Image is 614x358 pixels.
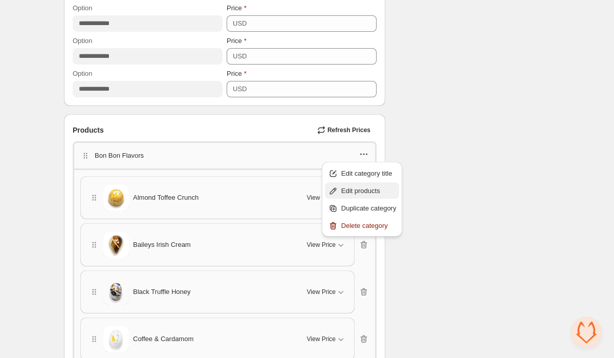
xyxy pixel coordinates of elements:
button: Refresh Prices [313,123,377,137]
span: Products [73,125,104,135]
span: View Price [307,241,336,249]
span: Edit products [341,186,397,196]
label: Option [73,3,92,13]
span: View Price [307,335,336,343]
label: Option [73,36,92,46]
div: USD [233,18,247,29]
button: View Price [301,237,352,253]
p: Bon Bon Flavors [95,151,144,161]
button: View Price [301,189,352,206]
label: Price [227,3,247,13]
label: Price [227,36,247,46]
label: Option [73,69,92,79]
span: Edit category title [341,169,397,179]
button: View Price [301,331,352,347]
label: Price [227,69,247,79]
img: Coffee & Cardamom [103,326,129,352]
span: Black Truffle Honey [133,287,190,297]
button: View Price [301,284,352,300]
img: Baileys Irish Cream [103,232,129,258]
span: Delete category [341,221,397,231]
span: Refresh Prices [327,126,370,134]
img: Almond Toffee Crunch [103,185,129,210]
div: USD [233,51,247,61]
span: Baileys Irish Cream [133,240,191,250]
div: Open chat [571,317,602,348]
div: USD [233,84,247,94]
span: View Price [307,194,336,202]
span: Duplicate category [341,203,397,214]
span: View Price [307,288,336,296]
img: Black Truffle Honey [103,279,129,305]
span: Coffee & Cardamom [133,334,193,344]
span: Almond Toffee Crunch [133,193,199,203]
